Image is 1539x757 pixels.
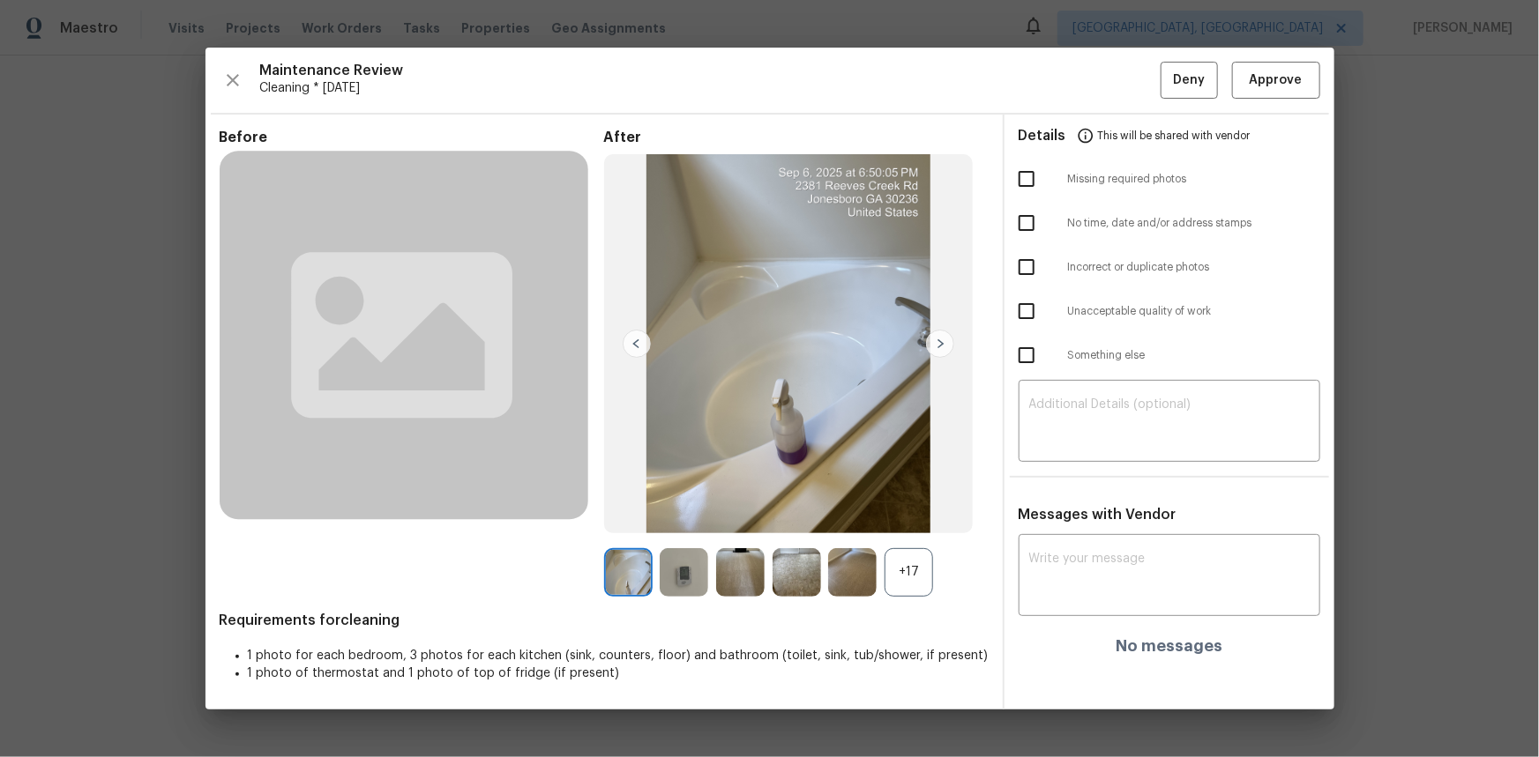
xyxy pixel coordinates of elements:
[1068,304,1320,319] span: Unacceptable quality of work
[1005,201,1334,245] div: No time, date and/or address stamps
[1232,62,1320,100] button: Approve
[1098,115,1251,157] span: This will be shared with vendor
[1068,260,1320,275] span: Incorrect or duplicate photos
[1116,637,1222,655] h4: No messages
[260,79,1161,97] span: Cleaning * [DATE]
[220,129,604,146] span: Before
[1068,172,1320,187] span: Missing required photos
[1005,333,1334,377] div: Something else
[885,548,933,597] div: +17
[623,330,651,358] img: left-chevron-button-url
[1173,70,1205,92] span: Deny
[1005,157,1334,201] div: Missing required photos
[1019,115,1066,157] span: Details
[1019,508,1177,522] span: Messages with Vendor
[260,62,1161,79] span: Maintenance Review
[1068,348,1320,363] span: Something else
[1005,245,1334,289] div: Incorrect or duplicate photos
[1161,62,1218,100] button: Deny
[248,664,989,682] li: 1 photo of thermostat and 1 photo of top of fridge (if present)
[220,612,989,629] span: Requirements for cleaning
[604,129,989,146] span: After
[1250,70,1303,92] span: Approve
[926,330,954,358] img: right-chevron-button-url
[1005,289,1334,333] div: Unacceptable quality of work
[248,647,989,664] li: 1 photo for each bedroom, 3 photos for each kitchen (sink, counters, floor) and bathroom (toilet,...
[1068,216,1320,231] span: No time, date and/or address stamps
